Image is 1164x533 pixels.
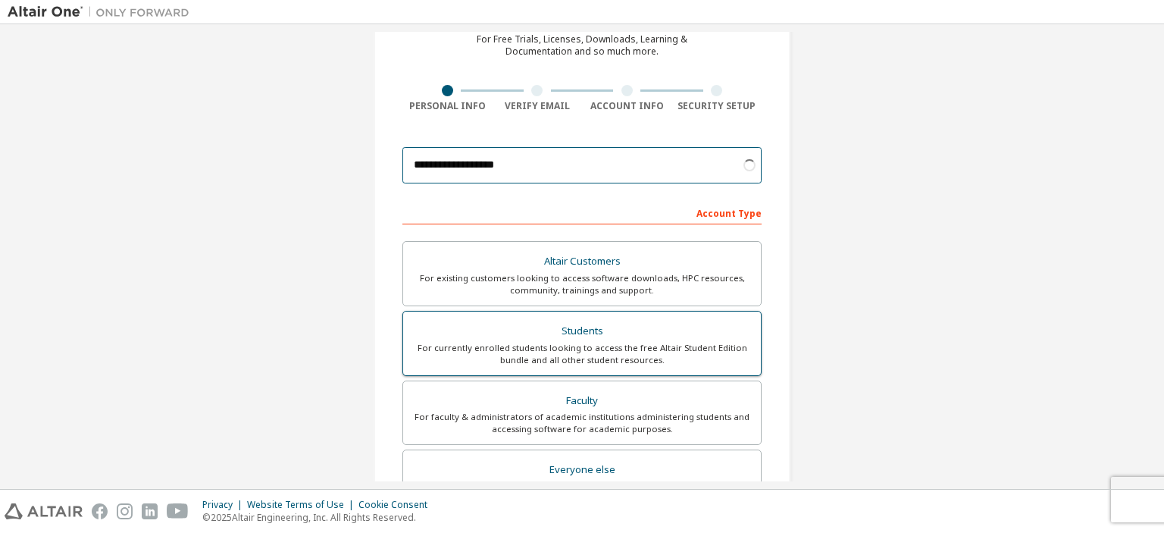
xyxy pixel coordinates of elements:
img: facebook.svg [92,503,108,519]
div: Everyone else [412,459,752,481]
div: Faculty [412,390,752,412]
img: youtube.svg [167,503,189,519]
img: linkedin.svg [142,503,158,519]
img: Altair One [8,5,197,20]
img: altair_logo.svg [5,503,83,519]
img: instagram.svg [117,503,133,519]
div: Altair Customers [412,251,752,272]
div: Account Info [582,100,672,112]
div: Cookie Consent [358,499,436,511]
div: For individuals, businesses and everyone else looking to try Altair software and explore our prod... [412,481,752,505]
div: Security Setup [672,100,762,112]
div: Website Terms of Use [247,499,358,511]
div: Verify Email [493,100,583,112]
p: © 2025 Altair Engineering, Inc. All Rights Reserved. [202,511,436,524]
div: For existing customers looking to access software downloads, HPC resources, community, trainings ... [412,272,752,296]
div: Students [412,321,752,342]
div: Personal Info [402,100,493,112]
div: Account Type [402,200,762,224]
div: For faculty & administrators of academic institutions administering students and accessing softwa... [412,411,752,435]
div: For Free Trials, Licenses, Downloads, Learning & Documentation and so much more. [477,33,687,58]
div: Privacy [202,499,247,511]
div: For currently enrolled students looking to access the free Altair Student Edition bundle and all ... [412,342,752,366]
